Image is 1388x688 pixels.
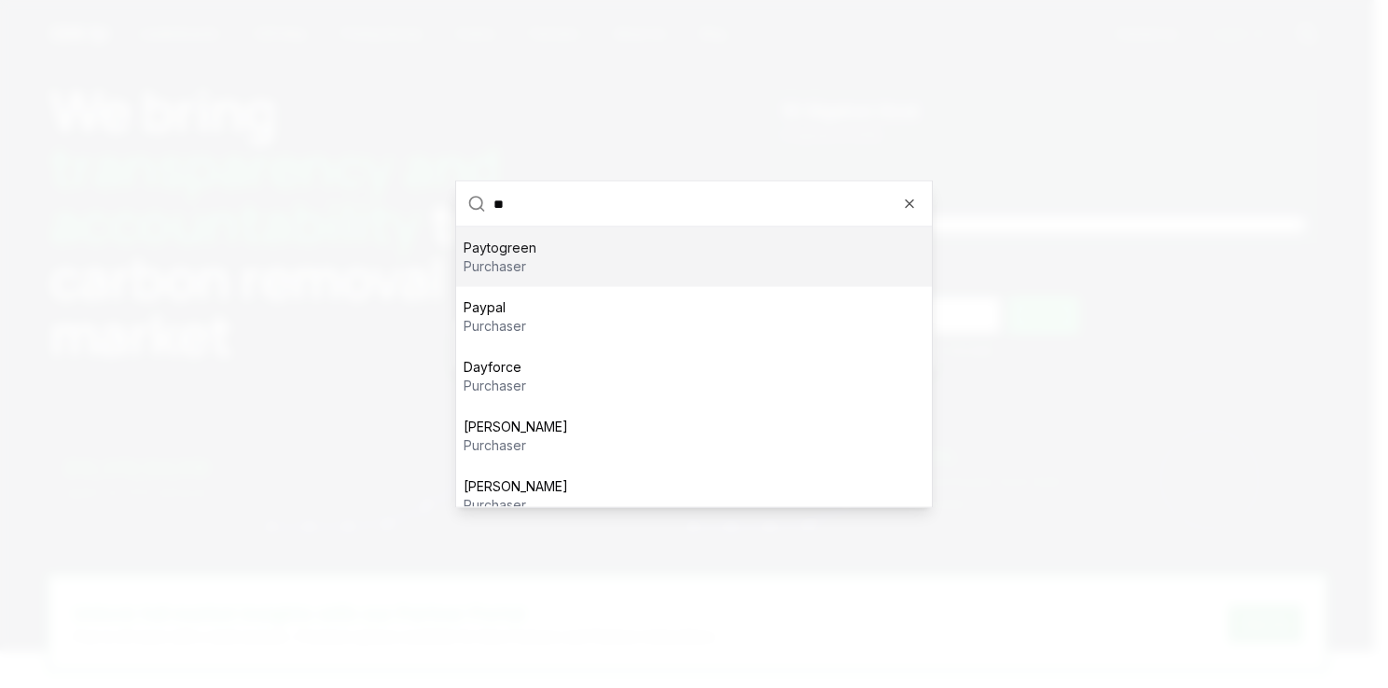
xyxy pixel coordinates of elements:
[464,418,568,436] p: [PERSON_NAME]
[464,477,568,496] p: [PERSON_NAME]
[464,317,526,336] p: purchaser
[464,377,526,395] p: purchaser
[464,496,568,515] p: purchaser
[464,298,526,317] p: Paypal
[464,358,526,377] p: Dayforce
[464,436,568,455] p: purchaser
[464,239,536,257] p: Paytogreen
[464,257,536,276] p: purchaser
